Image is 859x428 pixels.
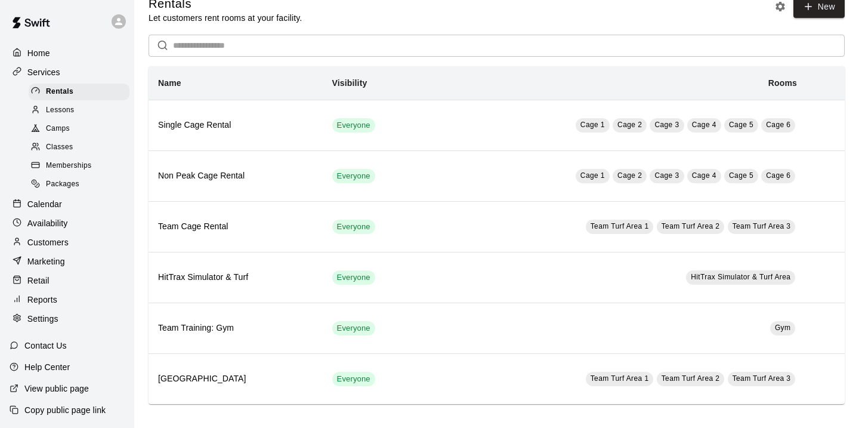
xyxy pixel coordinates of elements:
[733,222,791,230] span: Team Turf Area 3
[332,78,367,88] b: Visibility
[149,66,845,404] table: simple table
[29,82,134,101] a: Rentals
[27,236,69,248] p: Customers
[10,291,125,309] a: Reports
[158,170,313,183] h6: Non Peak Cage Rental
[27,217,68,229] p: Availability
[766,121,790,129] span: Cage 6
[10,214,125,232] a: Availability
[10,44,125,62] a: Home
[332,321,375,335] div: This service is visible to all of your customers
[158,78,181,88] b: Name
[29,120,134,138] a: Camps
[29,158,129,174] div: Memberships
[332,221,375,233] span: Everyone
[729,121,753,129] span: Cage 5
[332,220,375,234] div: This service is visible to all of your customers
[691,273,790,281] span: HitTrax Simulator & Turf Area
[332,372,375,386] div: This service is visible to all of your customers
[332,270,375,285] div: This service is visible to all of your customers
[27,275,50,287] p: Retail
[733,374,791,383] span: Team Turf Area 3
[24,340,67,352] p: Contact Us
[10,310,125,328] a: Settings
[29,84,129,100] div: Rentals
[46,141,73,153] span: Classes
[27,294,57,306] p: Reports
[24,404,106,416] p: Copy public page link
[158,322,313,335] h6: Team Training: Gym
[662,374,720,383] span: Team Turf Area 2
[27,66,60,78] p: Services
[29,157,134,175] a: Memberships
[662,222,720,230] span: Team Turf Area 2
[617,171,642,180] span: Cage 2
[10,272,125,290] a: Retail
[24,361,70,373] p: Help Center
[29,139,129,156] div: Classes
[332,120,375,131] span: Everyone
[654,121,679,129] span: Cage 3
[27,255,65,267] p: Marketing
[775,324,791,332] span: Gym
[46,123,70,135] span: Camps
[46,86,73,98] span: Rentals
[29,176,129,193] div: Packages
[46,178,79,190] span: Packages
[46,104,75,116] span: Lessons
[766,171,790,180] span: Cage 6
[332,374,375,385] span: Everyone
[332,323,375,334] span: Everyone
[10,233,125,251] a: Customers
[158,119,313,132] h6: Single Cage Rental
[591,374,649,383] span: Team Turf Area 1
[729,171,753,180] span: Cage 5
[29,121,129,137] div: Camps
[332,169,375,183] div: This service is visible to all of your customers
[27,313,58,325] p: Settings
[158,372,313,386] h6: [GEOGRAPHIC_DATA]
[332,118,375,133] div: This service is visible to all of your customers
[580,171,605,180] span: Cage 1
[10,253,125,270] a: Marketing
[692,171,716,180] span: Cage 4
[149,12,302,24] p: Let customers rent rooms at your facility.
[158,271,313,284] h6: HitTrax Simulator & Turf
[29,138,134,157] a: Classes
[158,220,313,233] h6: Team Cage Rental
[24,383,89,395] p: View public page
[29,175,134,194] a: Packages
[10,63,125,81] a: Services
[46,160,91,172] span: Memberships
[29,102,129,119] div: Lessons
[332,171,375,182] span: Everyone
[29,101,134,119] a: Lessons
[692,121,716,129] span: Cage 4
[10,195,125,213] a: Calendar
[617,121,642,129] span: Cage 2
[768,78,797,88] b: Rooms
[27,47,50,59] p: Home
[27,198,62,210] p: Calendar
[654,171,679,180] span: Cage 3
[580,121,605,129] span: Cage 1
[332,272,375,284] span: Everyone
[591,222,649,230] span: Team Turf Area 1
